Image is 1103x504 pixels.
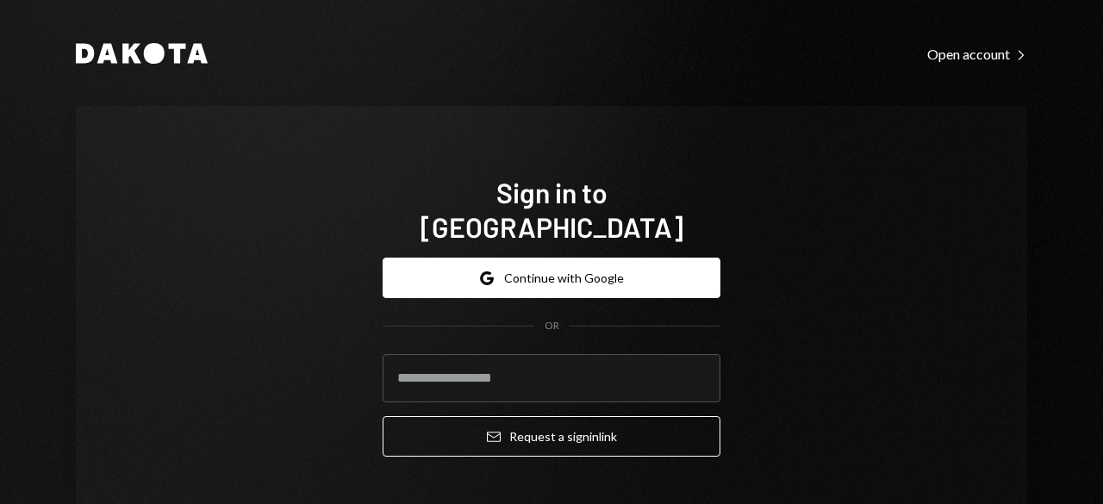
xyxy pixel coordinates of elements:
a: Open account [927,44,1027,63]
div: Open account [927,46,1027,63]
button: Request a signinlink [383,416,720,457]
h1: Sign in to [GEOGRAPHIC_DATA] [383,175,720,244]
button: Continue with Google [383,258,720,298]
div: OR [545,319,559,333]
